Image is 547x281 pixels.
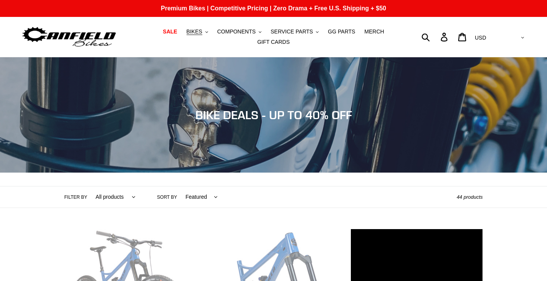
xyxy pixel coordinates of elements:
a: SALE [159,27,181,37]
a: GIFT CARDS [253,37,294,47]
span: SERVICE PARTS [271,28,313,35]
img: Canfield Bikes [21,25,117,49]
button: COMPONENTS [213,27,265,37]
span: SALE [163,28,177,35]
a: GG PARTS [324,27,359,37]
span: MERCH [364,28,384,35]
span: COMPONENTS [217,28,256,35]
span: 44 products [457,194,483,200]
span: BIKES [187,28,202,35]
button: BIKES [183,27,212,37]
label: Filter by [64,194,88,201]
button: SERVICE PARTS [267,27,322,37]
a: MERCH [360,27,388,37]
label: Sort by [157,194,177,201]
span: BIKE DEALS - UP TO 40% OFF [195,108,352,122]
span: GIFT CARDS [257,39,290,45]
input: Search [426,28,445,45]
span: GG PARTS [328,28,355,35]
